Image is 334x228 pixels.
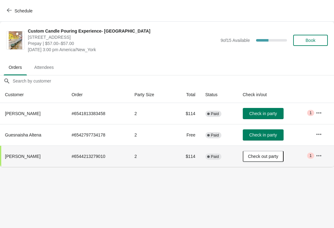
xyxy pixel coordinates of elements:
img: Custom Candle Pouring Experience- Delray Beach [9,31,22,49]
span: Custom Candle Pouring Experience- [GEOGRAPHIC_DATA] [28,28,217,34]
td: 2 [130,103,172,124]
td: # 6541813383458 [66,103,129,124]
td: # 6544213279010 [66,145,129,167]
span: [PERSON_NAME] [5,154,41,159]
span: [DATE] 3:00 pm America/New_York [28,47,217,53]
th: Order [66,87,129,103]
th: Check in/out [238,87,311,103]
span: Book [306,38,315,43]
span: [STREET_ADDRESS] [28,34,217,40]
span: 9 of 15 Available [221,38,250,43]
span: Check in party [249,111,277,116]
button: Check out party [243,151,284,162]
button: Check in party [243,129,284,141]
td: Free [172,124,200,145]
td: 2 [130,124,172,145]
button: Check in party [243,108,284,119]
span: 1 [310,110,312,115]
th: Total [172,87,200,103]
td: 2 [130,145,172,167]
span: Orders [4,62,27,73]
td: $114 [172,145,200,167]
span: Paid [211,154,219,159]
button: Book [293,35,328,46]
th: Party Size [130,87,172,103]
span: Schedule [15,8,32,13]
th: Status [200,87,238,103]
span: 1 [310,153,312,158]
span: Check in party [249,132,277,137]
span: Paid [211,111,219,116]
span: Attendees [29,62,59,73]
button: Schedule [3,5,37,16]
td: # 6542797734178 [66,124,129,145]
td: $114 [172,103,200,124]
input: Search by customer [12,75,334,87]
span: Prepay | $57.00–$57.00 [28,40,217,47]
span: Paid [211,133,219,138]
span: Guesnaisha Altena [5,132,41,137]
span: [PERSON_NAME] [5,111,41,116]
span: Check out party [248,154,278,159]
